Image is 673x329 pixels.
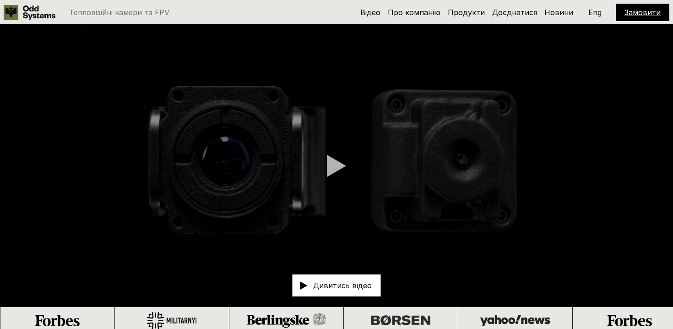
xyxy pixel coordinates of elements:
[448,8,485,17] a: Продукти
[492,8,537,17] a: Доєднатися
[69,9,169,16] p: Тепловізійні камери та FPV
[388,8,440,17] a: Про компанію
[313,282,372,289] p: Дивитись відео
[624,8,661,17] a: Замовити
[360,8,380,17] a: Відео
[544,8,573,17] a: Новини
[588,9,602,16] p: Eng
